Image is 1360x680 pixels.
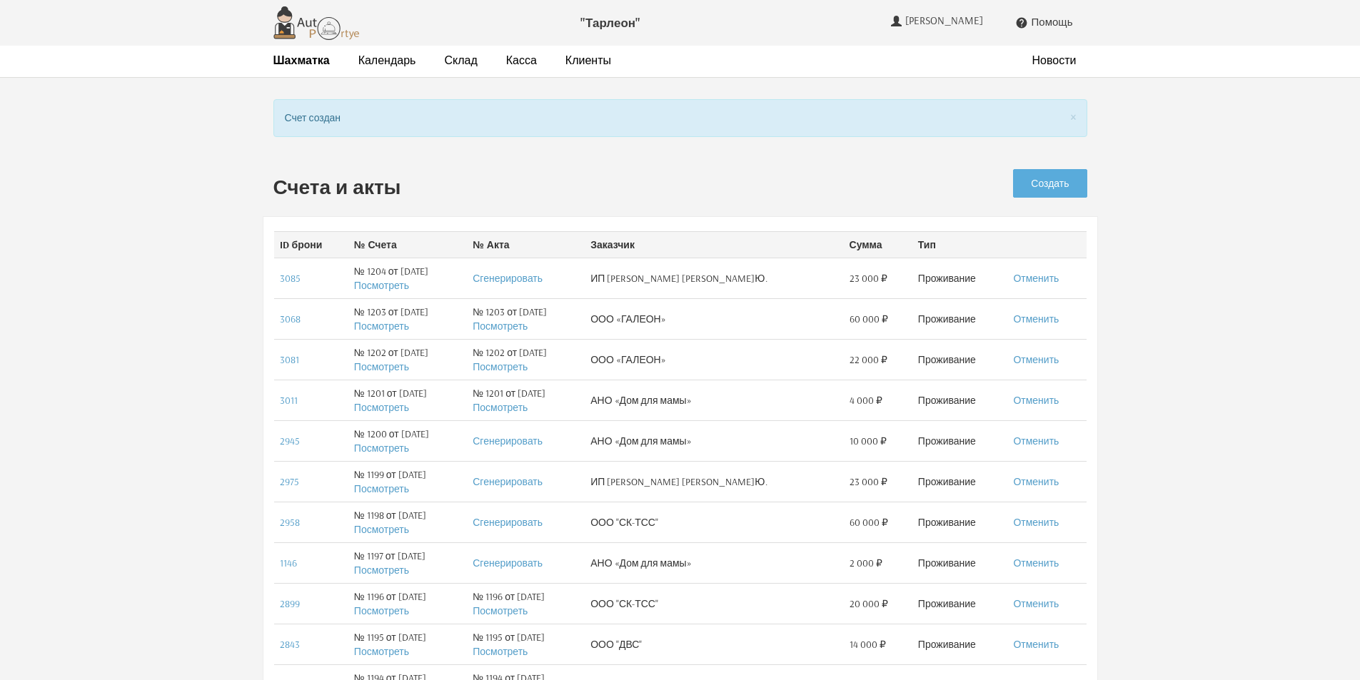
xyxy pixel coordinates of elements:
a: Касса [506,53,537,68]
td: № 1202 от [DATE] [467,339,585,380]
td: № 1201 от [DATE] [467,380,585,420]
a: 2975 [280,475,299,488]
span: [PERSON_NAME] [905,14,987,27]
span: 20 000 ₽ [850,597,888,611]
a: Посмотреть [354,279,409,292]
span: 22 000 ₽ [850,352,887,367]
a: 1146 [280,557,297,569]
a: Склад [444,53,477,68]
a: Новости [1032,53,1077,68]
td: № 1203 от [DATE] [348,298,467,339]
td: № 1203 от [DATE] [467,298,585,339]
span: 23 000 ₽ [850,271,887,285]
a: Сгенерировать [473,435,543,447]
td: АНО «Дом для мамы» [585,420,843,461]
td: ООО «ГАЛЕОН» [585,298,843,339]
a: Посмотреть [354,360,409,373]
a: Посмотреть [354,564,409,577]
td: № 1195 от [DATE] [467,624,585,664]
a: Посмотреть [354,482,409,495]
td: № 1202 от [DATE] [348,339,467,380]
a: Посмотреть [354,604,409,617]
td: № 1196 от [DATE] [467,583,585,624]
td: № 1200 от [DATE] [348,420,467,461]
span: 4 000 ₽ [850,393,882,407]
a: 2899 [280,597,300,610]
a: Посмотреть [354,320,409,333]
a: Отменить [1013,394,1059,407]
a: Отменить [1013,353,1059,366]
a: Отменить [1013,597,1059,610]
span: Помощь [1032,16,1073,29]
th: № Счета [348,231,467,258]
a: Посмотреть [354,442,409,455]
button: Close [1070,109,1077,124]
td: Проживание [912,502,1008,542]
span: × [1070,107,1077,126]
td: № 1196 от [DATE] [348,583,467,624]
a: Отменить [1013,638,1059,651]
td: ИП [PERSON_NAME] [PERSON_NAME]Ю. [585,461,843,502]
td: № 1197 от [DATE] [348,542,467,583]
span: 60 000 ₽ [850,312,888,326]
a: Сгенерировать [473,272,543,285]
a: Создать [1013,169,1087,198]
div: Счет создан [273,99,1087,137]
a: Сгенерировать [473,475,543,488]
th: ID брони [274,231,348,258]
a: Отменить [1013,475,1059,488]
a: Клиенты [565,53,611,68]
a: Шахматка [273,53,330,68]
span: 60 000 ₽ [850,515,888,529]
a: Отменить [1013,516,1059,529]
a: 3068 [280,313,301,325]
td: Проживание [912,542,1008,583]
a: 3081 [280,353,299,366]
td: АНО «Дом для мамы» [585,542,843,583]
td: Проживание [912,624,1008,664]
span: 14 000 ₽ [850,637,886,651]
a: Отменить [1013,557,1059,569]
th: № Акта [467,231,585,258]
td: № 1201 от [DATE] [348,380,467,420]
td: № 1195 от [DATE] [348,624,467,664]
a: 2945 [280,435,300,447]
a: Отменить [1013,435,1059,447]
td: ИП [PERSON_NAME] [PERSON_NAME]Ю. [585,258,843,298]
a: Посмотреть [473,320,528,333]
a: Посмотреть [354,645,409,658]
td: № 1199 от [DATE] [348,461,467,502]
a: Посмотреть [473,360,528,373]
th: Сумма [844,231,912,258]
a: 2843 [280,638,300,651]
td: Проживание [912,583,1008,624]
h2: Счета и акты [273,176,879,198]
td: ООО "СК-ТСС" [585,502,843,542]
td: Проживание [912,461,1008,502]
td: Проживание [912,339,1008,380]
a: Сгенерировать [473,516,543,529]
td: Проживание [912,380,1008,420]
a: Посмотреть [473,645,528,658]
th: Заказчик [585,231,843,258]
a: Сгенерировать [473,557,543,569]
span: 23 000 ₽ [850,475,887,489]
a: Отменить [1013,313,1059,325]
a: Календарь [358,53,416,68]
i:  [1015,16,1028,29]
strong: Шахматка [273,53,330,67]
a: 3085 [280,272,301,285]
a: Посмотреть [354,401,409,414]
td: Проживание [912,298,1008,339]
span: 2 000 ₽ [850,556,882,570]
th: Тип [912,231,1008,258]
td: Проживание [912,258,1008,298]
td: № 1198 от [DATE] [348,502,467,542]
td: ООО «ГАЛЕОН» [585,339,843,380]
td: АНО «Дом для мамы» [585,380,843,420]
td: № 1204 от [DATE] [348,258,467,298]
td: Проживание [912,420,1008,461]
a: 3011 [280,394,298,407]
a: Посмотреть [354,523,409,536]
a: Посмотреть [473,604,528,617]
